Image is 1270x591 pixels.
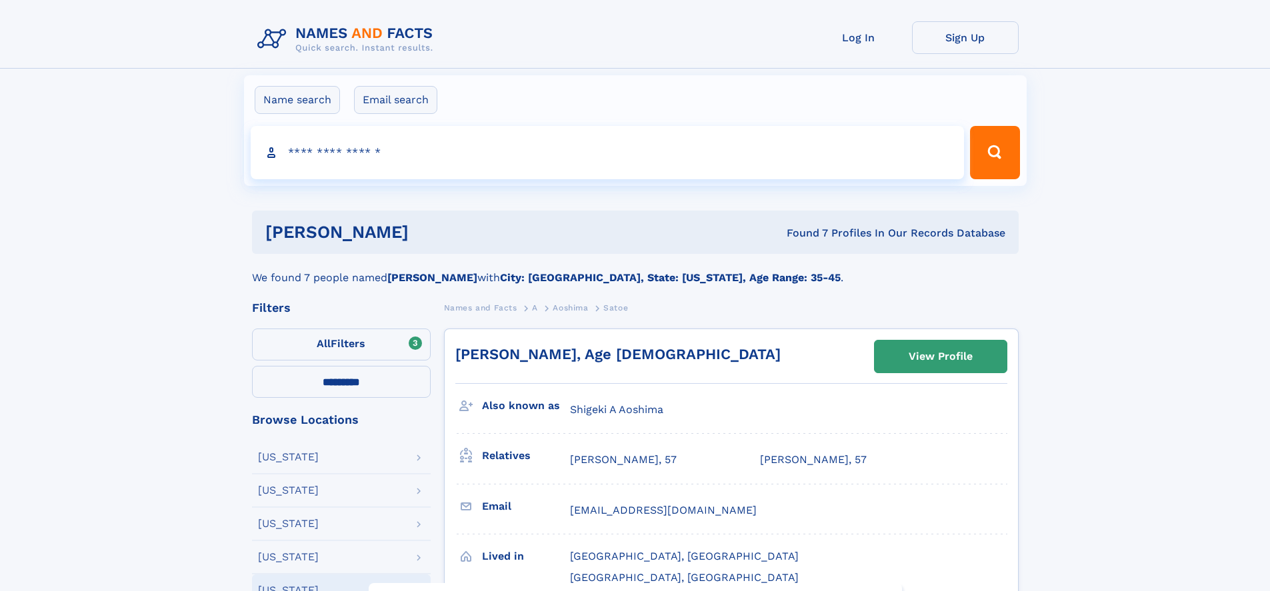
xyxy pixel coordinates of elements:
[258,552,319,562] div: [US_STATE]
[760,452,867,467] a: [PERSON_NAME], 57
[455,346,781,362] a: [PERSON_NAME], Age [DEMOGRAPHIC_DATA]
[482,545,570,568] h3: Lived in
[258,452,319,462] div: [US_STATE]
[570,571,799,584] span: [GEOGRAPHIC_DATA], [GEOGRAPHIC_DATA]
[570,504,757,516] span: [EMAIL_ADDRESS][DOMAIN_NAME]
[252,21,444,57] img: Logo Names and Facts
[553,299,588,316] a: Aoshima
[500,271,841,284] b: City: [GEOGRAPHIC_DATA], State: [US_STATE], Age Range: 35-45
[252,328,431,360] label: Filters
[805,21,912,54] a: Log In
[553,303,588,312] span: Aoshima
[912,21,1019,54] a: Sign Up
[570,452,677,467] a: [PERSON_NAME], 57
[265,224,598,241] h1: [PERSON_NAME]
[354,86,437,114] label: Email search
[532,303,538,312] span: A
[570,403,663,416] span: Shigeki A Aoshima
[875,340,1007,372] a: View Profile
[532,299,538,316] a: A
[252,254,1019,286] div: We found 7 people named with .
[444,299,517,316] a: Names and Facts
[252,302,431,314] div: Filters
[258,485,319,496] div: [US_STATE]
[597,226,1005,241] div: Found 7 Profiles In Our Records Database
[482,444,570,467] h3: Relatives
[387,271,477,284] b: [PERSON_NAME]
[255,86,340,114] label: Name search
[603,303,628,312] span: Satoe
[570,550,799,562] span: [GEOGRAPHIC_DATA], [GEOGRAPHIC_DATA]
[482,495,570,518] h3: Email
[251,126,965,179] input: search input
[258,518,319,529] div: [US_STATE]
[317,337,331,350] span: All
[252,414,431,426] div: Browse Locations
[970,126,1019,179] button: Search Button
[482,394,570,417] h3: Also known as
[909,341,973,372] div: View Profile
